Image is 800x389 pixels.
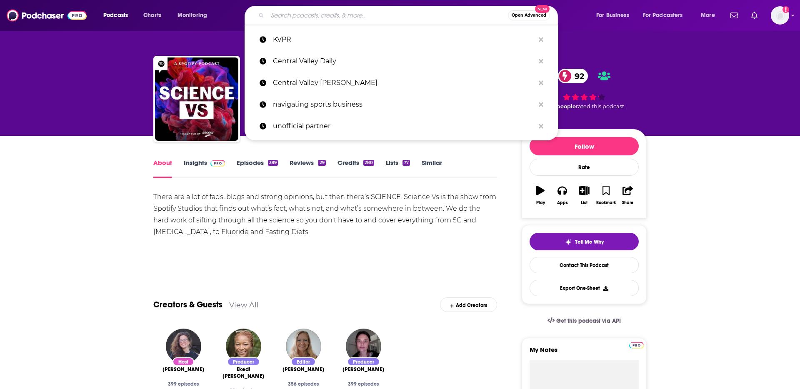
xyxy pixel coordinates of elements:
span: Tell Me Why [575,239,604,245]
a: 92 [558,69,588,83]
button: Share [617,180,639,210]
p: Central Valley Dailey [273,72,535,94]
a: Lists77 [386,159,410,178]
button: open menu [590,9,640,22]
a: Central Valley [PERSON_NAME] [245,72,558,94]
button: Play [530,180,551,210]
span: Open Advanced [512,13,546,17]
a: Reviews29 [290,159,325,178]
div: Play [536,200,545,205]
a: Pro website [629,341,644,349]
a: Contact This Podcast [530,257,639,273]
a: Credits280 [337,159,374,178]
a: Wendy Zukerman [162,366,204,373]
span: Charts [143,10,161,21]
span: 92 [566,69,588,83]
span: [PERSON_NAME] [282,366,324,373]
div: Apps [557,200,568,205]
span: Logged in as kkitamorn [771,6,789,25]
span: Ekedi [PERSON_NAME] [220,366,267,379]
img: Podchaser Pro [210,160,225,167]
img: Heather Rogers [346,329,381,364]
button: open menu [637,9,695,22]
div: Bookmark [596,200,616,205]
span: [PERSON_NAME] [342,366,384,373]
a: Ekedi Fausther-Keeys [220,366,267,379]
div: 92 107 peoplerated this podcast [522,63,647,115]
a: unofficial partner [245,115,558,137]
img: User Profile [771,6,789,25]
span: Monitoring [177,10,207,21]
button: Show profile menu [771,6,789,25]
div: Share [622,200,633,205]
svg: Add a profile image [782,6,789,13]
span: More [701,10,715,21]
div: Rate [530,159,639,176]
a: Blythe Terrell [286,329,321,364]
button: Apps [551,180,573,210]
a: InsightsPodchaser Pro [184,159,225,178]
div: 29 [318,160,325,166]
button: open menu [695,9,725,22]
button: open menu [97,9,139,22]
div: 356 episodes [280,381,327,387]
p: Central Valley Daily [273,50,535,72]
label: My Notes [530,346,639,360]
div: 280 [363,160,374,166]
span: rated this podcast [576,103,624,110]
button: List [573,180,595,210]
button: Bookmark [595,180,617,210]
a: KVPR [245,29,558,50]
a: Blythe Terrell [282,366,324,373]
div: There are a lot of fads, blogs and strong opinions, but then there’s SCIENCE. Science Vs is the s... [153,191,497,238]
a: Heather Rogers [342,366,384,373]
a: Episodes399 [237,159,278,178]
span: Podcasts [103,10,128,21]
span: For Podcasters [643,10,683,21]
img: Podchaser Pro [629,342,644,349]
a: Creators & Guests [153,299,222,310]
p: KVPR [273,29,535,50]
button: open menu [172,9,218,22]
div: Producer [227,357,260,366]
a: Get this podcast via API [541,311,627,331]
button: Follow [530,137,639,155]
div: Editor [291,357,316,366]
p: unofficial partner [273,115,535,137]
img: Ekedi Fausther-Keeys [226,329,261,364]
span: Get this podcast via API [556,317,621,324]
a: navigating sports business [245,94,558,115]
div: Producer [347,357,380,366]
span: For Business [596,10,629,21]
div: 399 episodes [340,381,387,387]
a: View All [229,300,259,309]
a: Show notifications dropdown [727,8,741,22]
span: 107 people [546,103,576,110]
p: navigating sports business [273,94,535,115]
span: [PERSON_NAME] [162,366,204,373]
a: Similar [422,159,442,178]
div: Host [172,357,194,366]
span: New [535,5,550,13]
button: tell me why sparkleTell Me Why [530,233,639,250]
div: 399 [268,160,278,166]
button: Export One-Sheet [530,280,639,296]
div: 399 episodes [160,381,207,387]
img: Podchaser - Follow, Share and Rate Podcasts [7,7,87,23]
img: tell me why sparkle [565,239,572,245]
button: Open AdvancedNew [508,10,550,20]
div: Add Creators [440,297,497,312]
a: Show notifications dropdown [748,8,761,22]
div: Search podcasts, credits, & more... [252,6,566,25]
a: About [153,159,172,178]
a: Charts [138,9,166,22]
input: Search podcasts, credits, & more... [267,9,508,22]
img: Wendy Zukerman [166,329,201,364]
img: Science Vs [155,57,238,141]
div: List [581,200,587,205]
a: Central Valley Daily [245,50,558,72]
